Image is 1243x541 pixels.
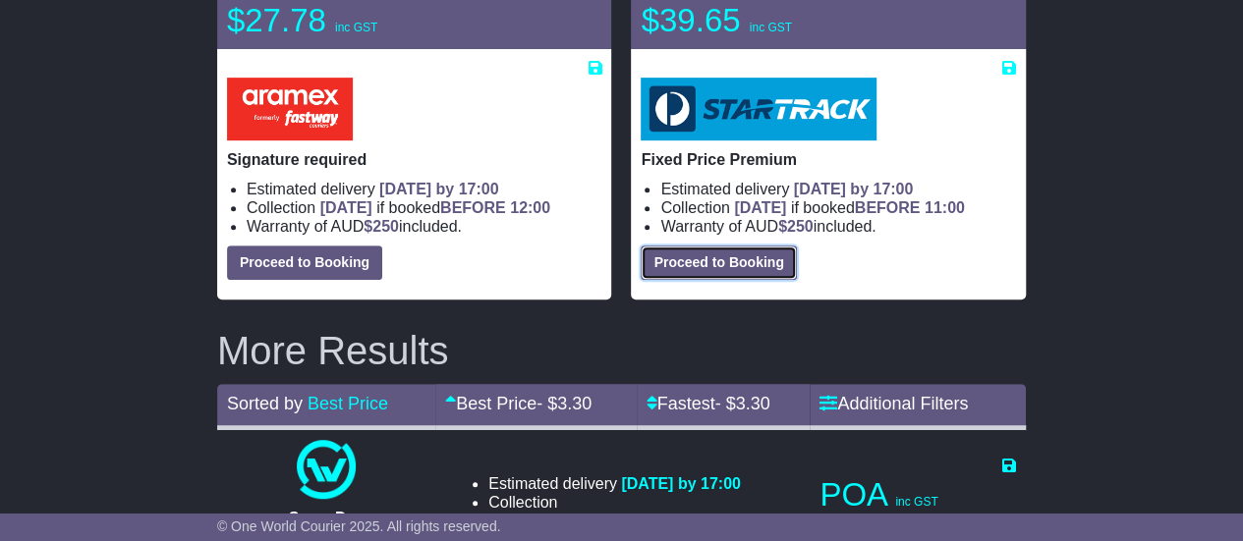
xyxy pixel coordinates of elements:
span: BEFORE [855,199,921,216]
span: [DATE] by 17:00 [621,475,741,492]
li: Warranty of AUD included. [247,217,602,236]
li: Estimated delivery [247,180,602,198]
img: Aramex: Signature required [227,78,353,140]
span: [DATE] by 17:00 [794,181,914,197]
li: Collection [488,493,741,512]
li: Estimated delivery [660,180,1016,198]
span: 250 [372,218,399,235]
li: Warranty of AUD included. [660,217,1016,236]
img: One World Courier: Same Day Nationwide(quotes take 0.5-1 hour) [297,440,356,499]
img: StarTrack: Fixed Price Premium [641,78,876,140]
span: 3.30 [557,394,592,413]
span: [DATE] [734,199,786,216]
span: $ [778,218,814,235]
span: 12:00 [510,199,550,216]
a: Best Price- $3.30 [445,394,592,413]
p: Fixed Price Premium [641,150,1016,169]
p: POA [819,475,1016,514]
li: Warranty of AUD included. [488,512,741,530]
p: $27.78 [227,1,473,40]
span: [DATE] by 17:00 [379,181,499,197]
span: BEFORE [440,199,506,216]
span: if booked [320,199,550,216]
p: Signature required [227,150,602,169]
li: Collection [660,198,1016,217]
span: inc GST [895,495,937,509]
span: 250 [787,218,814,235]
span: - $ [537,394,592,413]
span: © One World Courier 2025. All rights reserved. [217,518,501,534]
span: inc GST [335,21,377,34]
li: Estimated delivery [488,474,741,493]
li: Collection [247,198,602,217]
span: 3.30 [736,394,770,413]
p: $39.65 [641,1,886,40]
button: Proceed to Booking [227,245,382,280]
span: [DATE] [320,199,372,216]
span: if booked [734,199,964,216]
span: - $ [715,394,770,413]
span: inc GST [750,21,792,34]
h2: More Results [217,329,1026,372]
a: Fastest- $3.30 [647,394,770,413]
a: Additional Filters [819,394,968,413]
span: Sorted by [227,394,303,413]
span: 11:00 [925,199,965,216]
a: Best Price [308,394,388,413]
button: Proceed to Booking [641,245,796,280]
span: $ [364,218,399,235]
